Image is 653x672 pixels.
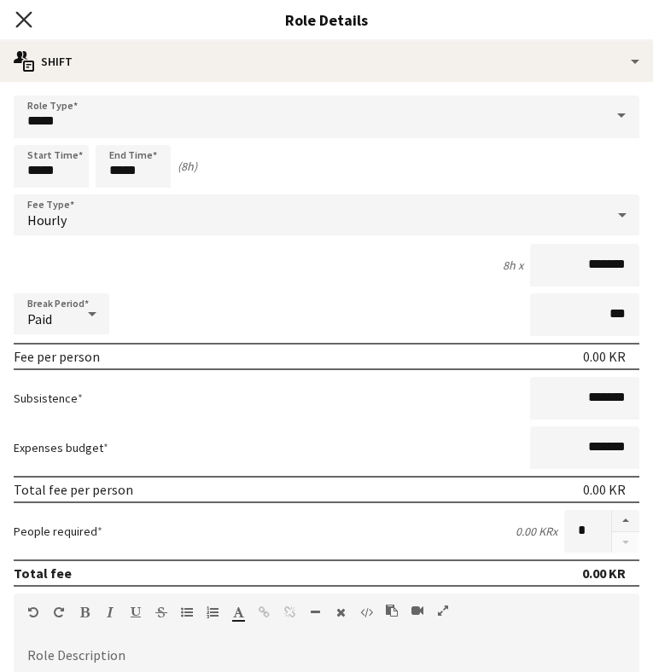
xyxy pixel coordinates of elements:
div: Total fee [14,565,72,582]
button: Italic [104,605,116,619]
button: Insert video [411,604,423,617]
button: Unordered List [181,605,193,619]
label: People required [14,524,102,539]
div: 0.00 KR [583,348,626,365]
button: Text Color [232,605,244,619]
button: Paste as plain text [386,604,398,617]
div: 0.00 KR x [516,524,557,539]
span: Paid [27,310,52,327]
button: Clear Formatting [335,605,347,619]
button: HTML Code [360,605,372,619]
button: Underline [130,605,142,619]
button: Redo [53,605,65,619]
button: Horizontal Line [309,605,321,619]
button: Strikethrough [155,605,167,619]
label: Subsistence [14,391,83,406]
span: Hourly [27,211,67,229]
button: Ordered List [207,605,219,619]
div: Total fee per person [14,481,133,498]
label: Expenses budget [14,440,108,455]
div: 8h x [503,258,523,273]
button: Undo [27,605,39,619]
div: 0.00 KR [583,481,626,498]
button: Bold [79,605,90,619]
div: Fee per person [14,348,100,365]
button: Fullscreen [437,604,449,617]
div: 0.00 KR [582,565,626,582]
div: (8h) [178,159,197,174]
button: Increase [612,510,639,532]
